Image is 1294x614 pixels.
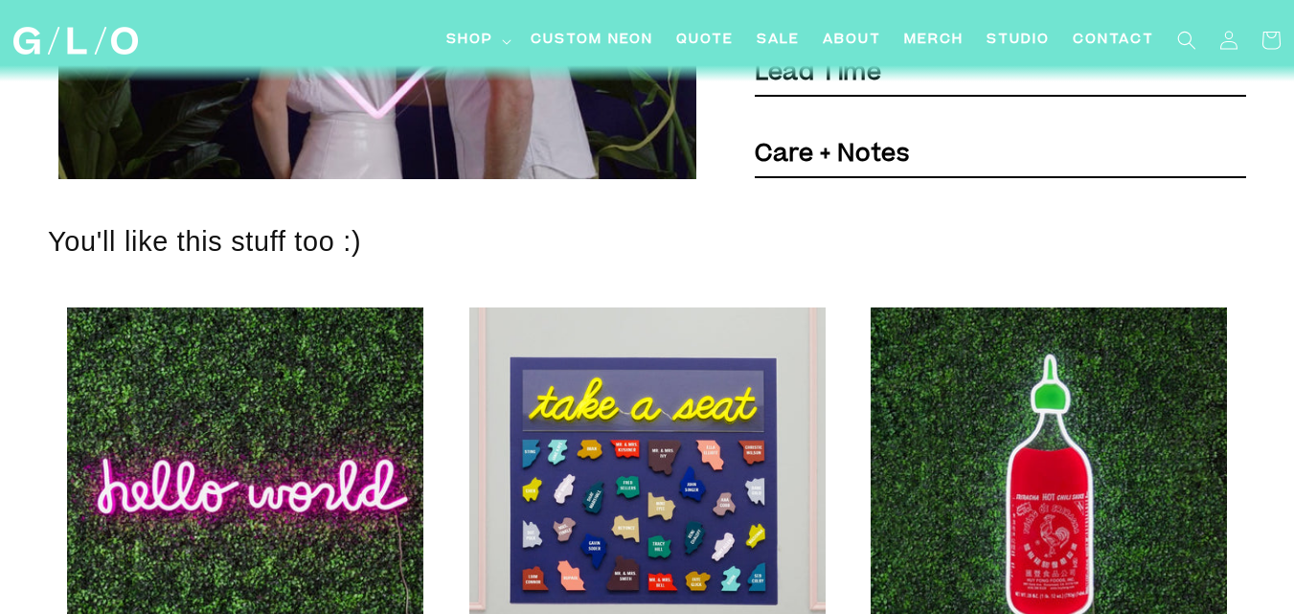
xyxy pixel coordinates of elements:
a: Merch [893,19,975,62]
strong: Care + Notes [755,144,910,167]
span: Shop [446,31,493,51]
span: Studio [987,31,1050,51]
span: Merch [904,31,964,51]
a: Studio [975,19,1061,62]
img: GLO Studio [13,27,138,55]
a: GLO Studio [6,20,145,62]
summary: Shop [435,19,519,62]
span: Contact [1073,31,1154,51]
a: Contact [1061,19,1166,62]
a: Custom Neon [519,19,665,62]
span: Custom Neon [531,31,653,51]
span: About [823,31,881,51]
span: Quote [676,31,734,51]
iframe: Chat Widget [1198,522,1294,614]
span: SALE [757,31,800,51]
a: SALE [745,19,811,62]
a: Quote [665,19,745,62]
a: About [811,19,893,62]
h2: You'll like this stuff too :) [48,225,1246,260]
summary: Search [1166,19,1208,61]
